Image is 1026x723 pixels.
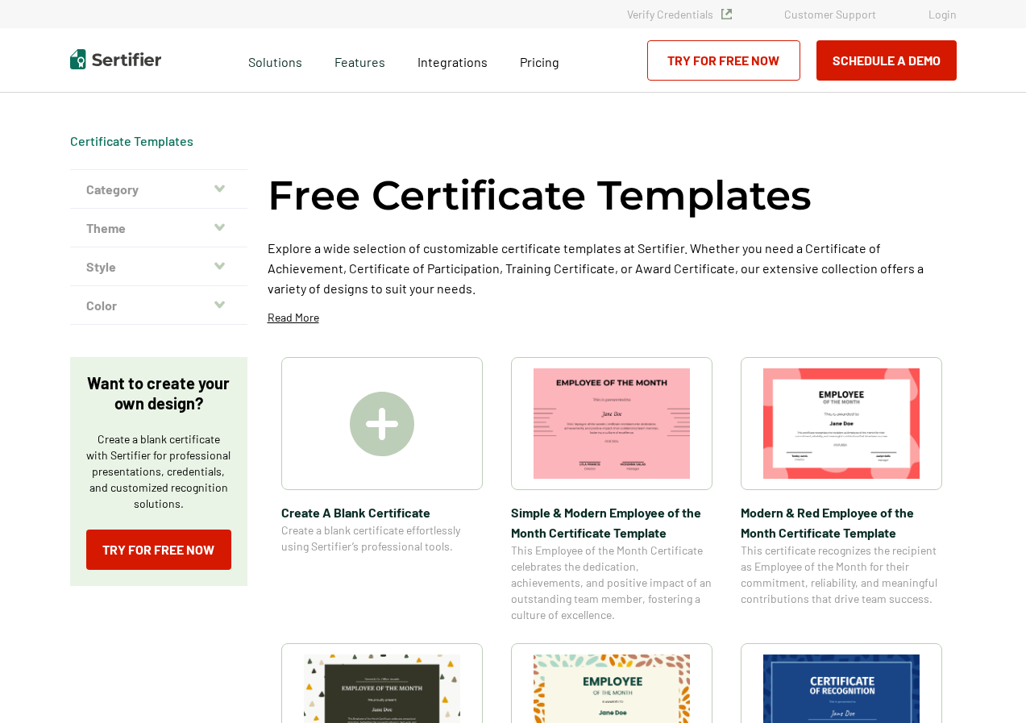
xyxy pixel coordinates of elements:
[511,542,712,623] span: This Employee of the Month Certificate celebrates the dedication, achievements, and positive impa...
[350,392,414,456] img: Create A Blank Certificate
[741,542,942,607] span: This certificate recognizes the recipient as Employee of the Month for their commitment, reliabil...
[741,357,942,623] a: Modern & Red Employee of the Month Certificate TemplateModern & Red Employee of the Month Certifi...
[70,133,193,149] span: Certificate Templates
[70,133,193,149] div: Breadcrumb
[627,7,732,21] a: Verify Credentials
[70,133,193,148] a: Certificate Templates
[281,522,483,555] span: Create a blank certificate effortlessly using Sertifier’s professional tools.
[70,209,247,247] button: Theme
[268,169,812,222] h1: Free Certificate Templates
[763,368,920,479] img: Modern & Red Employee of the Month Certificate Template
[417,54,488,69] span: Integrations
[268,238,957,298] p: Explore a wide selection of customizable certificate templates at Sertifier. Whether you need a C...
[70,247,247,286] button: Style
[928,7,957,21] a: Login
[520,54,559,69] span: Pricing
[86,530,231,570] a: Try for Free Now
[86,431,231,512] p: Create a blank certificate with Sertifier for professional presentations, credentials, and custom...
[281,502,483,522] span: Create A Blank Certificate
[511,357,712,623] a: Simple & Modern Employee of the Month Certificate TemplateSimple & Modern Employee of the Month C...
[741,502,942,542] span: Modern & Red Employee of the Month Certificate Template
[721,9,732,19] img: Verified
[647,40,800,81] a: Try for Free Now
[511,502,712,542] span: Simple & Modern Employee of the Month Certificate Template
[70,170,247,209] button: Category
[86,373,231,413] p: Want to create your own design?
[248,50,302,70] span: Solutions
[784,7,876,21] a: Customer Support
[70,286,247,325] button: Color
[417,50,488,70] a: Integrations
[520,50,559,70] a: Pricing
[268,310,319,326] p: Read More
[334,50,385,70] span: Features
[534,368,690,479] img: Simple & Modern Employee of the Month Certificate Template
[70,49,161,69] img: Sertifier | Digital Credentialing Platform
